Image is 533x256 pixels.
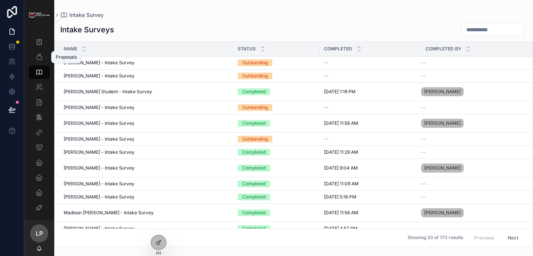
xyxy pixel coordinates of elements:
[36,229,43,238] span: LP
[421,86,524,98] a: [PERSON_NAME]
[64,210,154,216] span: Madison [PERSON_NAME] - Intake Survey
[324,194,356,200] span: [DATE] 5:16 PM
[64,105,134,111] span: [PERSON_NAME] - Intake Survey
[238,165,315,171] a: Completed
[421,208,464,217] a: [PERSON_NAME]
[242,209,266,216] div: Completed
[324,181,359,187] span: [DATE] 11:09 AM
[421,73,524,79] a: --
[421,207,524,219] a: [PERSON_NAME]
[421,194,426,200] span: --
[421,226,426,232] span: --
[421,181,426,187] span: --
[324,226,417,232] a: [DATE] 4:57 PM
[421,119,464,128] a: [PERSON_NAME]
[64,120,134,126] span: [PERSON_NAME] - Intake Survey
[324,73,328,79] span: --
[60,24,114,35] h1: Intake Surveys
[324,73,417,79] a: --
[424,165,461,171] span: [PERSON_NAME]
[424,89,461,95] span: [PERSON_NAME]
[64,120,229,126] a: [PERSON_NAME] - Intake Survey
[242,194,266,200] div: Completed
[64,181,134,187] span: [PERSON_NAME] - Intake Survey
[421,105,524,111] a: --
[64,165,229,171] a: [PERSON_NAME] - Intake Survey
[421,194,524,200] a: --
[421,136,524,142] a: --
[421,226,524,232] a: --
[56,54,77,60] div: Proposals
[64,149,229,155] a: [PERSON_NAME] - Intake Survey
[64,165,134,171] span: [PERSON_NAME] - Intake Survey
[242,165,266,171] div: Completed
[421,136,426,142] span: --
[426,46,461,52] span: Completed By
[421,60,426,66] span: --
[324,226,357,232] span: [DATE] 4:57 PM
[64,194,229,200] a: [PERSON_NAME] - Intake Survey
[324,194,417,200] a: [DATE] 5:16 PM
[421,73,426,79] span: --
[324,149,417,155] a: [DATE] 11:29 AM
[324,105,417,111] a: --
[64,149,134,155] span: [PERSON_NAME] - Intake Survey
[242,136,268,142] div: Outstanding
[238,59,315,66] a: Outstanding
[64,136,134,142] span: [PERSON_NAME] - Intake Survey
[64,226,229,232] a: [PERSON_NAME] - Intake Survey
[238,104,315,111] a: Outstanding
[238,194,315,200] a: Completed
[421,105,426,111] span: --
[324,149,358,155] span: [DATE] 11:29 AM
[29,12,50,18] img: App logo
[324,89,417,95] a: [DATE] 1:19 PM
[64,194,134,200] span: [PERSON_NAME] - Intake Survey
[64,73,229,79] a: [PERSON_NAME] - Intake Survey
[324,60,417,66] a: --
[324,60,328,66] span: --
[69,11,104,19] span: Intake Survey
[421,117,524,129] a: [PERSON_NAME]
[421,181,524,187] a: --
[408,235,463,241] span: Showing 30 of 173 results
[64,73,134,79] span: [PERSON_NAME] - Intake Survey
[64,210,229,216] a: Madison [PERSON_NAME] - Intake Survey
[421,164,464,173] a: [PERSON_NAME]
[324,165,417,171] a: [DATE] 9:04 AM
[60,11,104,19] a: Intake Survey
[238,225,315,232] a: Completed
[324,210,358,216] span: [DATE] 11:56 AM
[421,149,426,155] span: --
[324,89,356,95] span: [DATE] 1:19 PM
[242,59,268,66] div: Outstanding
[324,105,328,111] span: --
[238,136,315,142] a: Outstanding
[242,120,266,127] div: Completed
[242,225,266,232] div: Completed
[242,149,266,156] div: Completed
[242,73,268,79] div: Outstanding
[324,136,417,142] a: --
[324,210,417,216] a: [DATE] 11:56 AM
[238,149,315,156] a: Completed
[64,60,229,66] a: [PERSON_NAME] - Intake Survey
[324,120,358,126] span: [DATE] 11:56 AM
[502,232,524,244] button: Next
[64,89,229,95] a: [PERSON_NAME] Student - Intake Survey
[24,30,54,220] div: scrollable content
[324,46,352,52] span: Completed
[421,149,524,155] a: --
[424,210,461,216] span: [PERSON_NAME]
[238,180,315,187] a: Completed
[64,226,134,232] span: [PERSON_NAME] - Intake Survey
[242,88,266,95] div: Completed
[238,73,315,79] a: Outstanding
[242,104,268,111] div: Outstanding
[424,120,461,126] span: [PERSON_NAME]
[238,120,315,127] a: Completed
[64,136,229,142] a: [PERSON_NAME] - Intake Survey
[421,162,524,174] a: [PERSON_NAME]
[64,60,134,66] span: [PERSON_NAME] - Intake Survey
[64,105,229,111] a: [PERSON_NAME] - Intake Survey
